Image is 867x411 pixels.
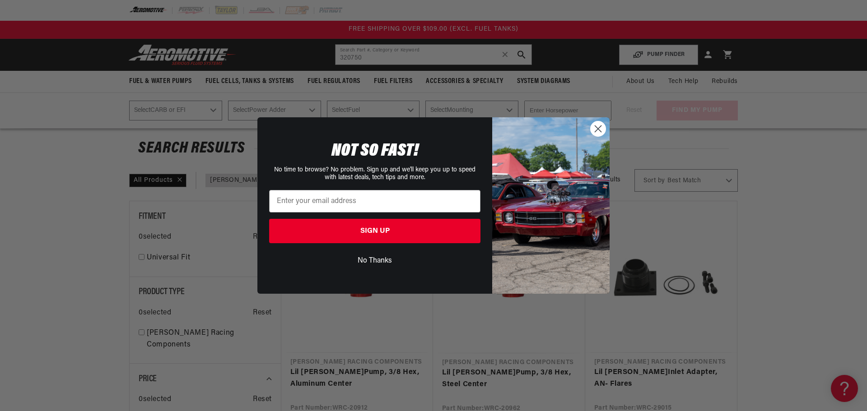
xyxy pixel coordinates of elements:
span: NOT SO FAST! [331,142,419,160]
button: Close dialog [590,121,606,137]
img: 85cdd541-2605-488b-b08c-a5ee7b438a35.jpeg [492,117,610,293]
button: SIGN UP [269,219,480,243]
span: No time to browse? No problem. Sign up and we'll keep you up to speed with latest deals, tech tip... [274,166,475,181]
input: Enter your email address [269,190,480,212]
button: No Thanks [269,252,480,269]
